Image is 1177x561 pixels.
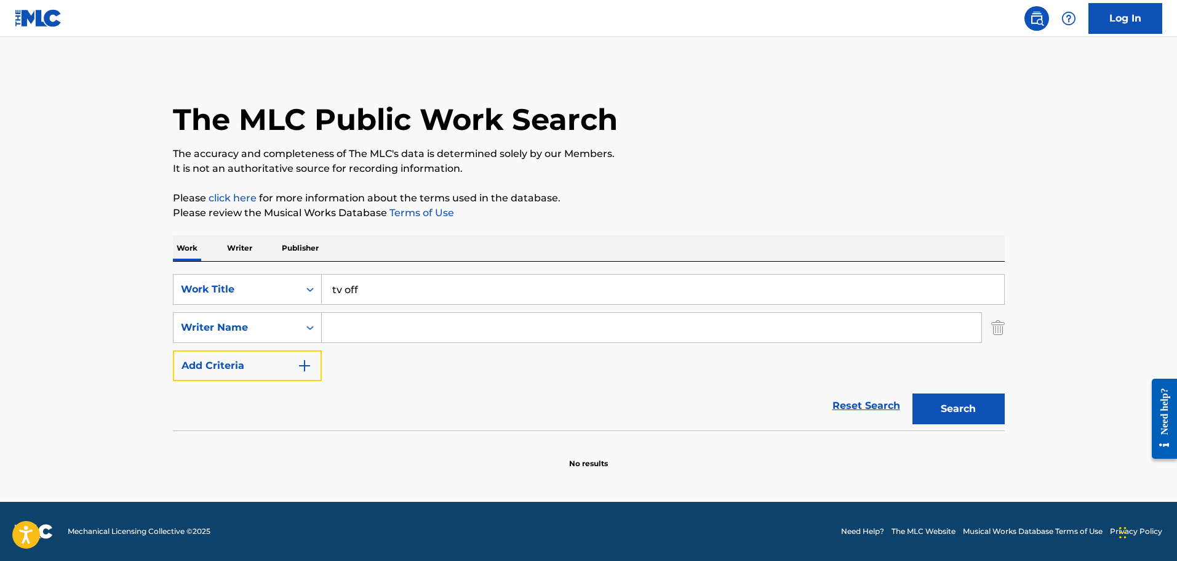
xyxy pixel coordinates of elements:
[173,191,1005,206] p: Please for more information about the terms used in the database.
[892,526,956,537] a: The MLC Website
[173,274,1005,430] form: Search Form
[173,235,201,261] p: Work
[173,206,1005,220] p: Please review the Musical Works Database
[963,526,1103,537] a: Musical Works Database Terms of Use
[1115,502,1177,561] iframe: Chat Widget
[1061,11,1076,26] img: help
[826,392,906,419] a: Reset Search
[1024,6,1049,31] a: Public Search
[569,443,608,469] p: No results
[387,207,454,219] a: Terms of Use
[1110,526,1162,537] a: Privacy Policy
[1029,11,1044,26] img: search
[278,235,322,261] p: Publisher
[181,320,292,335] div: Writer Name
[181,282,292,297] div: Work Title
[991,312,1005,343] img: Delete Criterion
[1119,514,1127,551] div: Drag
[209,192,257,204] a: click here
[223,235,256,261] p: Writer
[15,9,62,27] img: MLC Logo
[1056,6,1081,31] div: Help
[912,394,1005,424] button: Search
[1088,3,1162,34] a: Log In
[68,526,210,537] span: Mechanical Licensing Collective © 2025
[173,350,322,381] button: Add Criteria
[173,161,1005,176] p: It is not an authoritative source for recording information.
[15,524,53,539] img: logo
[841,526,884,537] a: Need Help?
[1143,369,1177,468] iframe: Resource Center
[173,101,618,138] h1: The MLC Public Work Search
[297,358,312,373] img: 9d2ae6d4665cec9f34b9.svg
[173,147,1005,161] p: The accuracy and completeness of The MLC's data is determined solely by our Members.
